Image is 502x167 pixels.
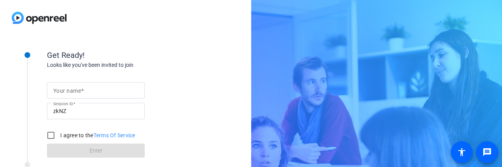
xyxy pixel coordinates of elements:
[94,132,135,138] a: Terms Of Service
[53,88,81,94] mat-label: Your name
[53,101,73,106] mat-label: Session ID
[47,49,203,61] div: Get Ready!
[47,61,203,69] div: Looks like you've been invited to join
[457,147,466,157] mat-icon: accessibility
[59,131,135,139] label: I agree to the
[482,147,492,157] mat-icon: message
